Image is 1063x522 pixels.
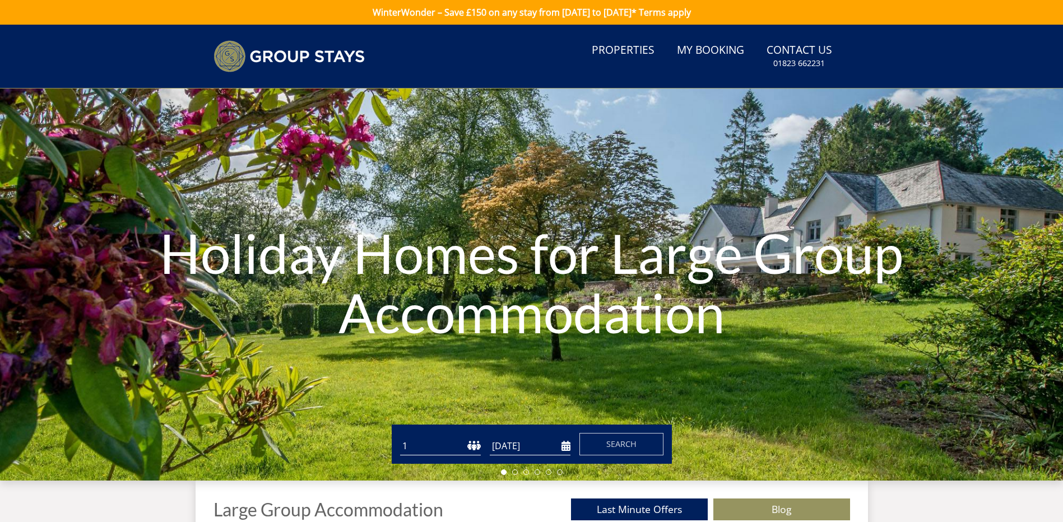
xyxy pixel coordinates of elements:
[762,38,837,74] a: Contact Us01823 662231
[571,498,708,520] a: Last Minute Offers
[213,40,365,72] img: Group Stays
[160,201,904,364] h1: Holiday Homes for Large Group Accommodation
[672,38,749,63] a: My Booking
[213,500,443,519] h1: Large Group Accommodation
[490,437,570,455] input: Arrival Date
[579,433,663,455] button: Search
[773,58,825,69] small: 01823 662231
[587,38,659,63] a: Properties
[713,498,850,520] a: Blog
[606,439,637,449] span: Search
